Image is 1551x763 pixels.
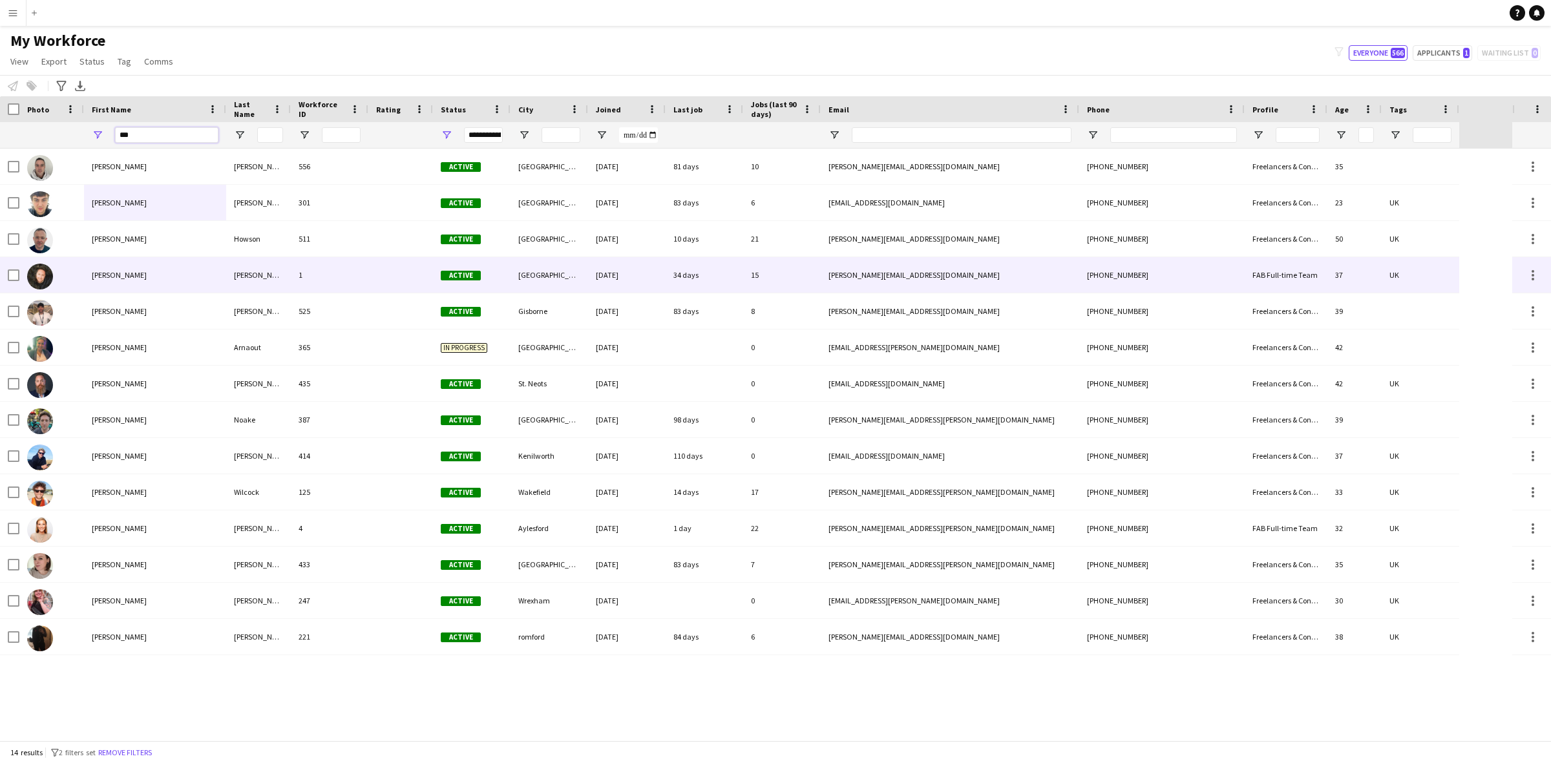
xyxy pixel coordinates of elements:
button: Open Filter Menu [92,129,103,141]
div: 0 [743,583,821,618]
div: Freelancers & Contractors [1245,185,1327,220]
div: [PERSON_NAME] [226,185,291,220]
div: UK [1382,547,1459,582]
div: [PERSON_NAME] [84,329,226,365]
div: Freelancers & Contractors [1245,221,1327,256]
div: [PERSON_NAME][EMAIL_ADDRESS][PERSON_NAME][DOMAIN_NAME] [821,547,1079,582]
div: Wrexham [511,583,588,618]
span: Active [441,271,481,280]
div: [DATE] [588,619,666,654]
div: 38 [1327,619,1382,654]
div: 83 days [666,293,743,329]
div: 433 [291,547,368,582]
div: [GEOGRAPHIC_DATA] [511,185,588,220]
div: 4 [291,510,368,546]
div: [DATE] [588,329,666,365]
div: [GEOGRAPHIC_DATA] [511,257,588,293]
div: UK [1382,510,1459,546]
a: View [5,53,34,70]
div: Freelancers & Contractors [1245,474,1327,510]
div: [PHONE_NUMBER] [1079,149,1245,184]
div: [EMAIL_ADDRESS][DOMAIN_NAME] [821,438,1079,474]
span: Last Name [234,99,268,119]
div: Howson [226,221,291,256]
div: [PERSON_NAME] [226,257,291,293]
img: Daniel Wilcock [27,481,53,507]
span: Tag [118,56,131,67]
img: Daniel Pittaway [27,444,53,470]
div: Gisborne [511,293,588,329]
span: Tags [1389,105,1407,114]
div: 37 [1327,438,1382,474]
div: [PERSON_NAME] [84,366,226,401]
span: Rating [376,105,401,114]
div: 365 [291,329,368,365]
span: Active [441,162,481,172]
span: Last job [673,105,702,114]
div: FAB Full-time Team [1245,510,1327,546]
div: [PERSON_NAME][EMAIL_ADDRESS][DOMAIN_NAME] [821,149,1079,184]
div: 525 [291,293,368,329]
span: 1 [1463,48,1470,58]
span: Active [441,452,481,461]
div: 14 days [666,474,743,510]
input: Profile Filter Input [1276,127,1320,143]
div: [PHONE_NUMBER] [1079,221,1245,256]
span: Active [441,415,481,425]
span: Status [79,56,105,67]
button: Open Filter Menu [1389,129,1401,141]
div: 414 [291,438,368,474]
span: Phone [1087,105,1110,114]
span: Profile [1252,105,1278,114]
div: [PHONE_NUMBER] [1079,329,1245,365]
div: 1 day [666,510,743,546]
div: [PHONE_NUMBER] [1079,583,1245,618]
button: Open Filter Menu [1335,129,1347,141]
div: [PERSON_NAME] [226,149,291,184]
img: Brendan Murray [27,155,53,181]
div: 10 days [666,221,743,256]
div: 10 [743,149,821,184]
img: Dan Turner [27,300,53,326]
div: 35 [1327,149,1382,184]
span: First Name [92,105,131,114]
div: 435 [291,366,368,401]
div: 0 [743,329,821,365]
input: Phone Filter Input [1110,127,1237,143]
div: 23 [1327,185,1382,220]
div: Freelancers & Contractors [1245,293,1327,329]
span: Active [441,198,481,208]
span: View [10,56,28,67]
div: [PERSON_NAME][EMAIL_ADDRESS][DOMAIN_NAME] [821,257,1079,293]
div: 8 [743,293,821,329]
div: 39 [1327,402,1382,437]
div: 84 days [666,619,743,654]
div: [PERSON_NAME] [84,257,226,293]
div: 556 [291,149,368,184]
div: [PHONE_NUMBER] [1079,474,1245,510]
div: [EMAIL_ADDRESS][PERSON_NAME][DOMAIN_NAME] [821,583,1079,618]
img: Danika Ulrich [27,589,53,615]
div: 301 [291,185,368,220]
input: City Filter Input [542,127,580,143]
span: My Workforce [10,31,105,50]
div: 42 [1327,366,1382,401]
a: Tag [112,53,136,70]
input: Last Name Filter Input [257,127,283,143]
div: [PERSON_NAME][EMAIL_ADDRESS][DOMAIN_NAME] [821,221,1079,256]
a: Status [74,53,110,70]
div: 15 [743,257,821,293]
div: [PHONE_NUMBER] [1079,366,1245,401]
input: Email Filter Input [852,127,1071,143]
div: [GEOGRAPHIC_DATA] [511,402,588,437]
a: Export [36,53,72,70]
div: 511 [291,221,368,256]
div: [PERSON_NAME] [84,185,226,220]
div: [DATE] [588,149,666,184]
app-action-btn: Advanced filters [54,78,69,94]
div: 247 [291,583,368,618]
div: [PERSON_NAME] [226,583,291,618]
span: Jobs (last 90 days) [751,99,797,119]
div: 37 [1327,257,1382,293]
img: Dan Bingham [27,191,53,217]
